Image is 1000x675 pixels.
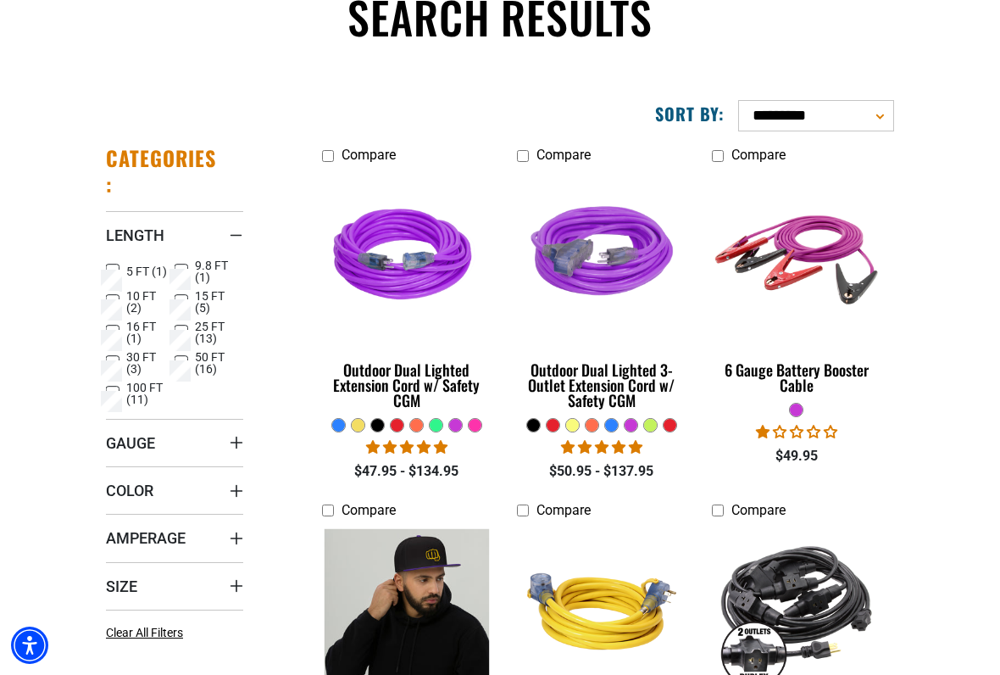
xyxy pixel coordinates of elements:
span: 25 FT (13) [195,321,236,344]
span: 30 FT (3) [126,351,168,375]
summary: Color [106,466,243,514]
div: 6 Gauge Battery Booster Cable [712,362,881,393]
span: Gauge [106,433,155,453]
span: Compare [536,147,591,163]
summary: Gauge [106,419,243,466]
div: $47.95 - $134.95 [322,461,492,482]
div: $49.95 [712,446,881,466]
span: 1.00 stars [756,424,837,440]
span: Amperage [106,528,186,548]
span: Clear All Filters [106,626,183,639]
div: Outdoor Dual Lighted 3-Outlet Extension Cord w/ Safety CGM [517,362,686,408]
span: 16 FT (1) [126,321,168,344]
div: $50.95 - $137.95 [517,461,686,482]
img: Purple [315,175,498,339]
span: Compare [342,147,396,163]
span: 10 FT (2) [126,290,168,314]
div: Accessibility Menu [11,627,48,664]
span: Size [106,577,137,596]
span: 5 FT (1) [126,265,167,277]
img: purple [705,175,888,339]
span: Compare [731,502,786,518]
a: purple 6 Gauge Battery Booster Cable [712,172,881,403]
a: Clear All Filters [106,624,190,642]
img: purple [510,175,693,339]
h2: Categories: [106,145,216,198]
summary: Length [106,211,243,259]
span: 4.81 stars [366,439,447,455]
span: 50 FT (16) [195,351,236,375]
a: purple Outdoor Dual Lighted 3-Outlet Extension Cord w/ Safety CGM [517,172,686,418]
span: 9.8 FT (1) [195,259,236,283]
summary: Size [106,562,243,610]
span: Color [106,481,153,500]
span: Compare [536,502,591,518]
span: 15 FT (5) [195,290,236,314]
label: Sort by: [655,103,725,125]
span: Compare [731,147,786,163]
summary: Amperage [106,514,243,561]
span: 4.80 stars [561,439,642,455]
span: Compare [342,502,396,518]
a: Purple Outdoor Dual Lighted Extension Cord w/ Safety CGM [322,172,492,418]
span: 100 FT (11) [126,382,168,405]
span: Length [106,226,164,245]
div: Outdoor Dual Lighted Extension Cord w/ Safety CGM [322,362,492,408]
